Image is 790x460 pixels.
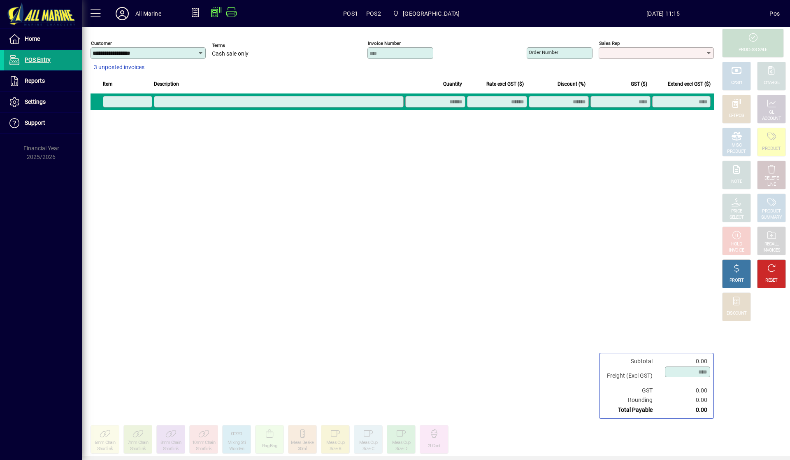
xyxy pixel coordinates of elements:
[163,446,179,452] div: Shortlink
[603,366,661,386] td: Freight (Excl GST)
[326,440,344,446] div: Meas Cup
[4,113,82,133] a: Support
[428,443,441,449] div: 2LCont
[603,357,661,366] td: Subtotal
[25,35,40,42] span: Home
[4,92,82,112] a: Settings
[599,40,620,46] mat-label: Sales rep
[730,215,744,221] div: SELECT
[443,79,462,89] span: Quantity
[661,386,710,395] td: 0.00
[392,440,410,446] div: Meas Cup
[765,278,778,284] div: RESET
[729,248,744,254] div: INVOICE
[729,113,744,119] div: EFTPOS
[603,395,661,405] td: Rounding
[94,63,144,72] span: 3 unposted invoices
[395,446,407,452] div: Size D
[212,43,261,48] span: Terms
[366,7,381,20] span: POS2
[109,6,135,21] button: Profile
[389,6,463,21] span: Port Road
[128,440,149,446] div: 7mm Chain
[762,116,781,122] div: ACCOUNT
[95,440,116,446] div: 6mm Chain
[769,110,774,116] div: GL
[731,179,742,185] div: NOTE
[25,98,46,105] span: Settings
[529,49,558,55] mat-label: Order number
[25,119,45,126] span: Support
[762,248,780,254] div: INVOICES
[764,175,778,182] div: DELETE
[731,241,742,248] div: HOLD
[631,79,647,89] span: GST ($)
[291,440,314,446] div: Meas Beake
[25,56,51,63] span: POS Entry
[154,79,179,89] span: Description
[731,80,742,86] div: CASH
[228,440,246,446] div: Mixing Sti
[731,208,742,215] div: PRICE
[767,182,776,188] div: LINE
[762,146,781,152] div: PRODUCT
[727,311,746,317] div: DISCOUNT
[25,77,45,84] span: Reports
[661,357,710,366] td: 0.00
[91,40,112,46] mat-label: Customer
[403,7,460,20] span: [GEOGRAPHIC_DATA]
[212,51,249,57] span: Cash sale only
[362,446,374,452] div: Size C
[103,79,113,89] span: Item
[229,446,244,452] div: Wooden
[4,29,82,49] a: Home
[359,440,377,446] div: Meas Cup
[730,278,744,284] div: PROFIT
[603,386,661,395] td: GST
[603,405,661,415] td: Total Payable
[91,60,148,75] button: 3 unposted invoices
[4,71,82,91] a: Reports
[661,405,710,415] td: 0.00
[764,80,780,86] div: CHARGE
[739,47,767,53] div: PROCESS SALE
[298,446,307,452] div: 30ml
[727,149,746,155] div: PRODUCT
[97,446,113,452] div: Shortlink
[192,440,215,446] div: 10mm Chain
[762,208,781,215] div: PRODUCT
[486,79,524,89] span: Rate excl GST ($)
[732,142,741,149] div: MISC
[668,79,711,89] span: Extend excl GST ($)
[160,440,181,446] div: 8mm Chain
[368,40,401,46] mat-label: Invoice number
[558,79,586,89] span: Discount (%)
[557,7,769,20] span: [DATE] 11:15
[130,446,146,452] div: Shortlink
[343,7,358,20] span: POS1
[135,7,161,20] div: All Marine
[262,443,277,449] div: Rag Bag
[764,241,779,248] div: RECALL
[196,446,212,452] div: Shortlink
[769,7,780,20] div: Pos
[330,446,341,452] div: Size B
[761,215,782,221] div: SUMMARY
[661,395,710,405] td: 0.00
